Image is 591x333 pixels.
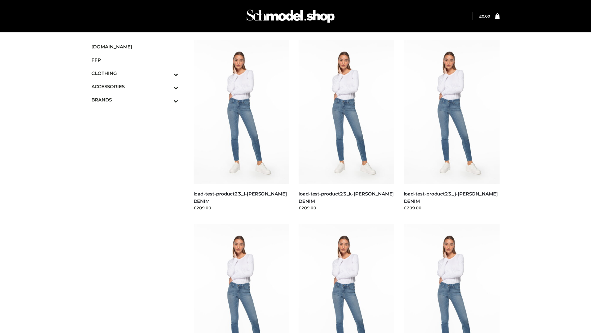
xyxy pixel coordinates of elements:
span: ACCESSORIES [91,83,178,90]
a: load-test-product23_l-[PERSON_NAME] DENIM [194,191,287,204]
a: FFP [91,53,178,67]
span: [DOMAIN_NAME] [91,43,178,50]
a: ACCESSORIESToggle Submenu [91,80,178,93]
span: FFP [91,56,178,64]
a: load-test-product23_j-[PERSON_NAME] DENIM [404,191,498,204]
a: load-test-product23_k-[PERSON_NAME] DENIM [299,191,394,204]
div: £209.00 [299,205,395,211]
button: Toggle Submenu [157,80,178,93]
span: £ [479,14,482,18]
div: £209.00 [194,205,290,211]
a: CLOTHINGToggle Submenu [91,67,178,80]
bdi: 0.00 [479,14,490,18]
span: BRANDS [91,96,178,103]
a: BRANDSToggle Submenu [91,93,178,106]
a: £0.00 [479,14,490,18]
a: [DOMAIN_NAME] [91,40,178,53]
span: CLOTHING [91,70,178,77]
img: Schmodel Admin 964 [244,4,337,28]
button: Toggle Submenu [157,93,178,106]
div: £209.00 [404,205,500,211]
button: Toggle Submenu [157,67,178,80]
